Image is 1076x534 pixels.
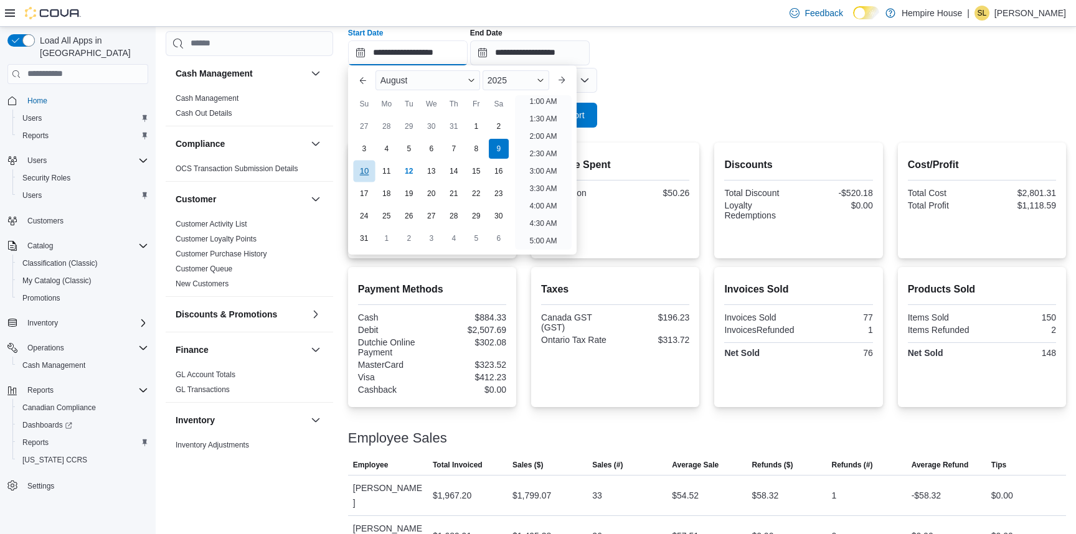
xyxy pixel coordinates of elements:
[176,265,232,273] a: Customer Queue
[422,94,441,114] div: We
[524,111,562,126] li: 1:30 AM
[724,312,796,322] div: Invoices Sold
[17,435,54,450] a: Reports
[176,138,306,150] button: Compliance
[489,116,509,136] div: day-2
[984,200,1056,210] div: $1,118.59
[435,360,506,370] div: $323.52
[17,358,148,373] span: Cash Management
[377,184,397,204] div: day-18
[908,282,1056,297] h2: Products Sold
[176,235,257,243] a: Customer Loyalty Points
[17,452,92,467] a: [US_STATE] CCRS
[515,95,572,250] ul: Time
[12,434,153,451] button: Reports
[592,460,623,470] span: Sales (#)
[353,460,389,470] span: Employee
[176,279,229,289] span: New Customers
[176,193,306,205] button: Customer
[444,139,464,159] div: day-7
[22,213,148,228] span: Customers
[166,91,333,126] div: Cash Management
[308,192,323,207] button: Customer
[435,325,506,335] div: $2,507.69
[908,325,979,335] div: Items Refunded
[422,161,441,181] div: day-13
[7,87,148,527] nav: Complex example
[17,452,148,467] span: Washington CCRS
[308,136,323,151] button: Compliance
[353,70,373,90] button: Previous Month
[435,385,506,395] div: $0.00
[176,344,209,356] h3: Finance
[35,34,148,59] span: Load All Apps in [GEOGRAPHIC_DATA]
[580,75,590,85] button: Open list of options
[399,139,419,159] div: day-5
[176,441,249,449] a: Inventory Adjustments
[17,273,148,288] span: My Catalog (Classic)
[975,6,989,21] div: Sharlene Lochan
[308,342,323,357] button: Finance
[801,348,873,358] div: 76
[308,307,323,322] button: Discounts & Promotions
[435,312,506,322] div: $884.33
[541,335,613,345] div: Ontario Tax Rate
[466,116,486,136] div: day-1
[27,241,53,251] span: Catalog
[524,129,562,144] li: 2:00 AM
[22,238,148,253] span: Catalog
[967,6,970,21] p: |
[978,6,987,21] span: SL
[399,184,419,204] div: day-19
[22,93,52,108] a: Home
[466,139,486,159] div: day-8
[17,418,148,433] span: Dashboards
[991,488,1013,503] div: $0.00
[176,164,298,174] span: OCS Transaction Submission Details
[466,161,486,181] div: day-15
[2,212,153,230] button: Customers
[354,206,374,226] div: day-24
[724,188,796,198] div: Total Discount
[541,188,613,208] div: Transaction Average
[377,206,397,226] div: day-25
[12,187,153,204] button: Users
[512,460,543,470] span: Sales ($)
[22,113,42,123] span: Users
[524,199,562,213] li: 4:00 AM
[27,385,54,395] span: Reports
[724,157,872,172] h2: Discounts
[524,94,562,109] li: 1:00 AM
[358,385,430,395] div: Cashback
[176,234,257,244] span: Customer Loyalty Points
[2,382,153,399] button: Reports
[354,116,374,136] div: day-27
[176,67,306,80] button: Cash Management
[752,488,778,503] div: $58.32
[176,138,225,150] h3: Compliance
[358,312,430,322] div: Cash
[618,188,689,198] div: $50.26
[908,188,979,198] div: Total Cost
[22,455,87,465] span: [US_STATE] CCRS
[832,488,837,503] div: 1
[12,272,153,289] button: My Catalog (Classic)
[176,440,249,450] span: Inventory Adjustments
[552,70,572,90] button: Next month
[908,200,979,210] div: Total Profit
[422,184,441,204] div: day-20
[17,273,97,288] a: My Catalog (Classic)
[354,184,374,204] div: day-17
[22,213,68,228] a: Customers
[176,414,215,426] h3: Inventory
[358,372,430,382] div: Visa
[380,75,408,85] span: August
[908,312,979,322] div: Items Sold
[22,340,69,355] button: Operations
[444,184,464,204] div: day-21
[22,238,58,253] button: Catalog
[348,475,428,515] div: [PERSON_NAME]
[2,476,153,494] button: Settings
[832,460,873,470] span: Refunds (#)
[176,94,238,103] a: Cash Management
